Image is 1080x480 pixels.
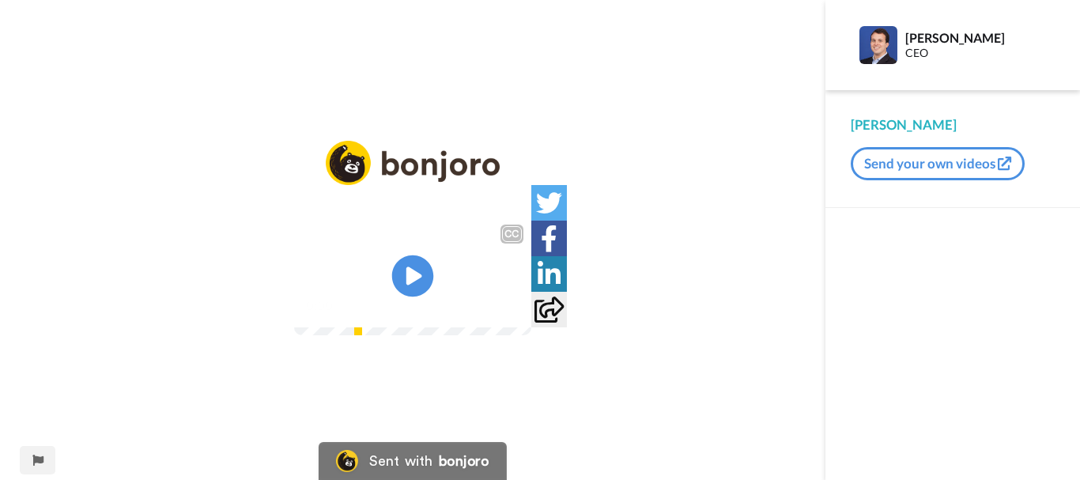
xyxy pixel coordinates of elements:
[905,30,1054,45] div: [PERSON_NAME]
[326,141,500,186] img: logo_full.png
[851,115,1055,134] div: [PERSON_NAME]
[851,147,1025,180] button: Send your own videos
[319,442,507,480] a: Bonjoro LogoSent withbonjoro
[439,454,489,468] div: bonjoro
[305,296,333,315] span: 0:00
[345,296,372,315] span: 7:34
[501,297,517,313] img: Full screen
[905,47,1054,60] div: CEO
[336,450,358,472] img: Bonjoro Logo
[502,226,522,242] div: CC
[336,296,342,315] span: /
[369,454,432,468] div: Sent with
[859,26,897,64] img: Profile Image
